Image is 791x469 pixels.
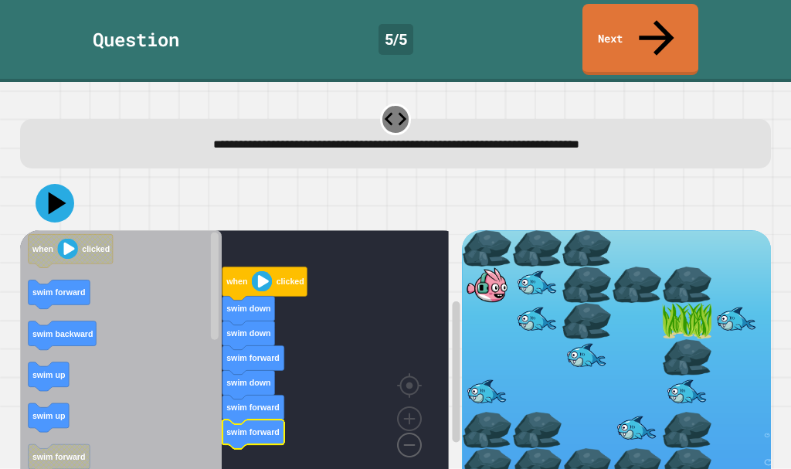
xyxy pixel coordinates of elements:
[226,428,280,437] text: swim forward
[226,379,270,388] text: swim down
[226,304,270,314] text: swim down
[82,244,110,253] text: clicked
[226,403,280,413] text: swim forward
[276,277,304,287] text: clicked
[32,244,53,253] text: when
[32,453,86,462] text: swim forward
[32,370,66,379] text: swim up
[32,288,86,297] text: swim forward
[32,412,66,421] text: swim up
[32,329,93,338] text: swim backward
[379,24,413,55] div: 5 / 5
[93,25,179,53] div: Question
[226,354,280,363] text: swim forward
[582,4,698,75] a: Next
[226,277,247,287] text: when
[226,329,270,338] text: swim down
